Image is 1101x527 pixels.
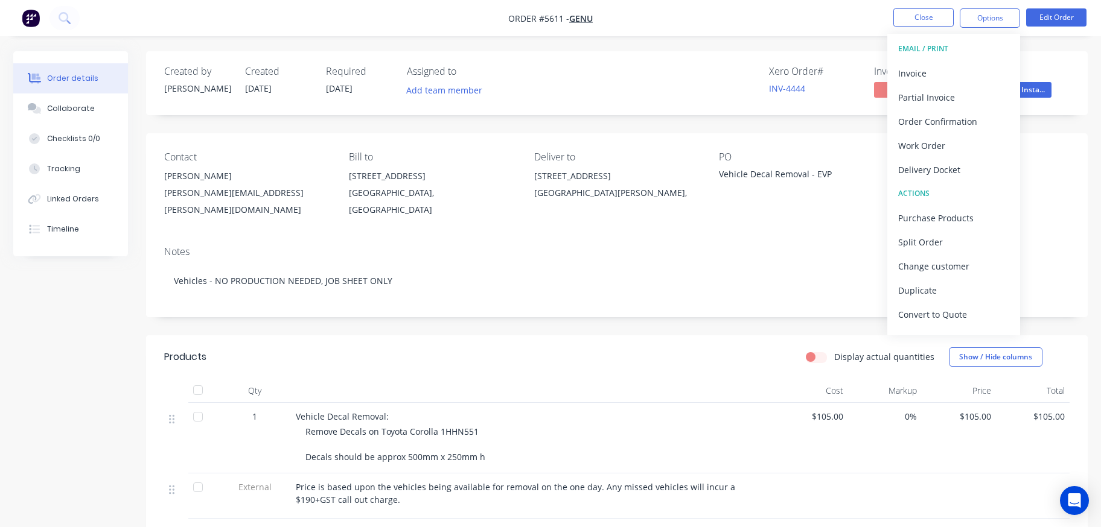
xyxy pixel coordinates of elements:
button: Convert to Quote [887,302,1020,326]
div: Total [996,379,1070,403]
div: [PERSON_NAME] [164,82,231,95]
div: Products [164,350,206,364]
span: Price is based upon the vehicles being available for removal on the one day. Any missed vehicles ... [296,481,738,505]
div: Xero Order # [769,66,860,77]
div: Partial Invoice [898,89,1009,106]
div: Required [326,66,392,77]
div: Deliver to [534,151,700,163]
div: EMAIL / PRINT [898,41,1009,57]
button: Order Confirmation [887,109,1020,133]
div: [GEOGRAPHIC_DATA][PERSON_NAME], [534,185,700,201]
div: [PERSON_NAME] [164,168,330,185]
label: Display actual quantities [834,350,934,363]
div: [STREET_ADDRESS] [534,168,700,185]
div: Price [922,379,996,403]
span: Vehicle Decal Removal: [296,411,389,422]
div: Open Intercom Messenger [1060,486,1089,515]
div: Notes [164,246,1070,257]
span: $105.00 [779,410,843,423]
button: Show / Hide columns [949,347,1042,367]
span: Order #5611 - [508,13,569,24]
button: Work Order [887,133,1020,157]
div: [PERSON_NAME][PERSON_NAME][EMAIL_ADDRESS][PERSON_NAME][DOMAIN_NAME] [164,168,330,218]
div: Timeline [47,224,79,235]
button: Add team member [407,82,489,98]
div: Work Order [898,137,1009,154]
div: Vehicle Decal Removal - EVP [719,168,870,185]
button: Options [960,8,1020,28]
div: Cost [774,379,848,403]
div: Change customer [898,257,1009,275]
span: 0% [853,410,917,423]
div: Checklists 0/0 [47,133,100,144]
div: Split Order [898,233,1009,251]
div: Vehicles - NO PRODUCTION NEEDED, JOB SHEET ONLY [164,262,1070,299]
button: Order details [13,63,128,93]
button: Duplicate [887,278,1020,302]
button: Edit Order [1026,8,1087,27]
span: $105.00 [1001,410,1065,423]
div: Bill to [349,151,514,163]
button: Close [893,8,954,27]
button: Timeline [13,214,128,244]
div: PO [719,151,884,163]
div: Duplicate [898,282,1009,299]
span: No [874,82,946,97]
span: $105.00 [927,410,991,423]
div: Linked Orders [47,194,99,204]
span: [DATE] [245,83,272,94]
button: Add team member [400,82,489,98]
button: Collaborate [13,93,128,124]
button: Checklists 0/0 [13,124,128,154]
div: Collaborate [47,103,95,114]
div: Created by [164,66,231,77]
div: Qty [219,379,291,403]
div: Delivery Docket [898,161,1009,178]
div: Status [979,66,1070,77]
div: Invoiced [874,66,965,77]
a: genU [569,13,593,24]
span: Remove Decals on Toyota Corolla 1HHN551 Decals should be approx 500mm x 250mm h [305,426,485,462]
div: Order details [47,73,98,84]
span: External [223,481,286,493]
div: Order Confirmation [898,113,1009,130]
button: Linked Orders [13,184,128,214]
button: EMAIL / PRINT [887,37,1020,61]
div: Convert to Quote [898,306,1009,323]
button: Purchase Products [887,206,1020,230]
div: Markup [848,379,922,403]
div: [STREET_ADDRESS] [349,168,514,185]
div: Assigned to [407,66,528,77]
div: [PERSON_NAME][EMAIL_ADDRESS][PERSON_NAME][DOMAIN_NAME] [164,185,330,218]
div: ACTIONS [898,186,1009,201]
button: ACTIONS [887,181,1020,206]
button: Split Order [887,230,1020,254]
button: Invoice [887,61,1020,85]
button: Archive [887,326,1020,350]
button: Change customer [887,254,1020,278]
div: Purchase Products [898,209,1009,227]
a: INV-4444 [769,83,805,94]
span: 1 [252,410,257,423]
div: Created [245,66,311,77]
div: Contact [164,151,330,163]
button: Delivery Docket [887,157,1020,181]
img: Factory [22,9,40,27]
button: Partial Invoice [887,85,1020,109]
span: [DATE] [326,83,353,94]
div: Invoice [898,65,1009,82]
div: [STREET_ADDRESS][GEOGRAPHIC_DATA], [GEOGRAPHIC_DATA] [349,168,514,218]
div: Tracking [47,163,80,174]
div: [GEOGRAPHIC_DATA], [GEOGRAPHIC_DATA] [349,185,514,218]
div: [STREET_ADDRESS][GEOGRAPHIC_DATA][PERSON_NAME], [534,168,700,206]
button: Tracking [13,154,128,184]
div: Archive [898,330,1009,347]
